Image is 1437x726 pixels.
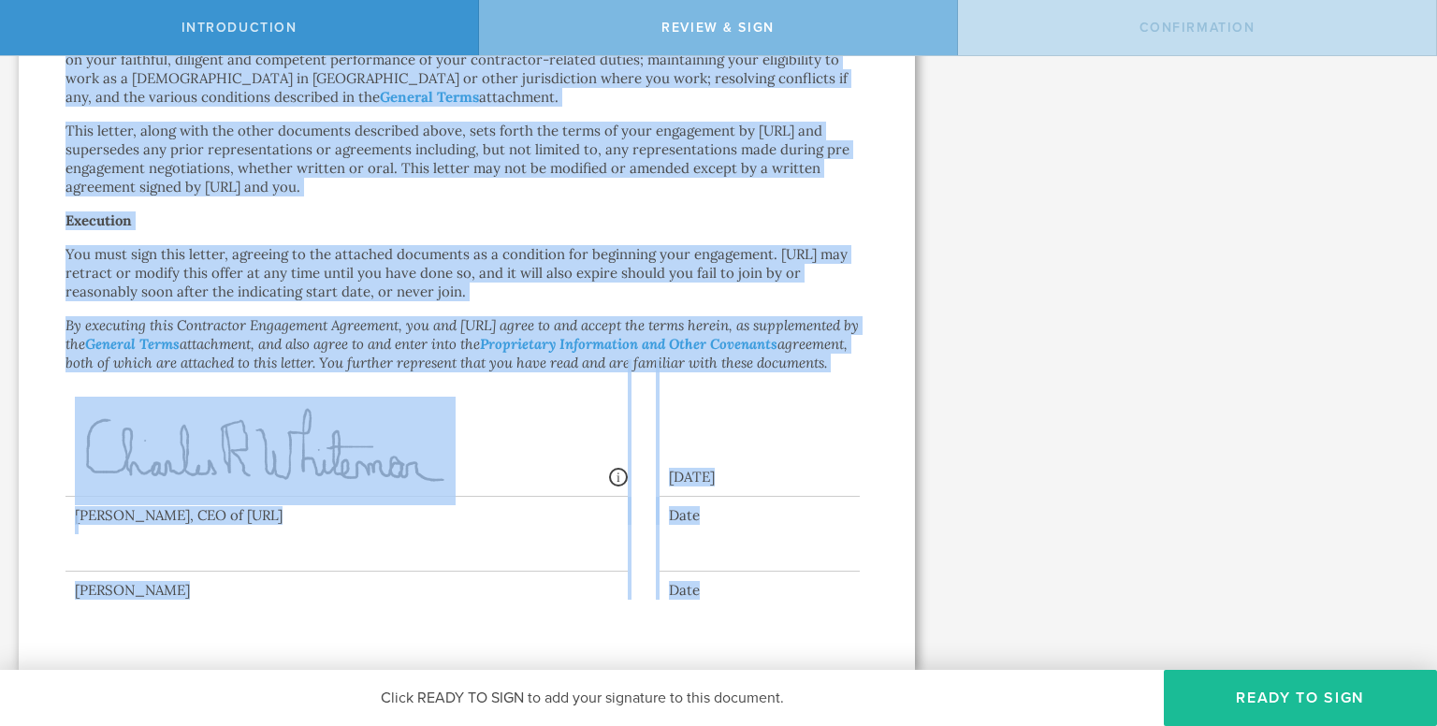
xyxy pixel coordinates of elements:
a: General Terms [85,335,180,353]
div: Date [660,581,861,600]
a: Proprietary Information and Other Covenants [480,335,777,353]
strong: Execution [65,211,132,229]
button: Ready to Sign [1164,670,1437,726]
em: By executing this Contractor Engagement Agreement, you and [URL] agree to and accept the terms he... [65,316,859,371]
span: Confirmation [1139,20,1256,36]
img: AvyW2O6U164nhYAQKEEAaSo2cVumsWvGr5pVVIKcnhECQkAICAEhIASEwEoI4HCAWjSGZFqj+dpUkb19ElFbY7rUhhAQAkJAC... [75,397,456,501]
div: [DATE] [660,449,861,497]
p: Your engagement, and your ongoing right to be retained by and receive compensation from [URL], ar... [65,32,868,107]
p: You must sign this letter, agreeing to the attached documents as a condition for beginning your e... [65,245,868,301]
iframe: Chat Widget [1343,580,1437,670]
a: General Terms [380,88,479,106]
span: Review & sign [661,20,775,36]
div: [PERSON_NAME] [65,581,628,600]
span: Introduction [181,20,298,36]
p: This letter, along with the other documents described above, sets forth the terms of your engagem... [65,122,868,196]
